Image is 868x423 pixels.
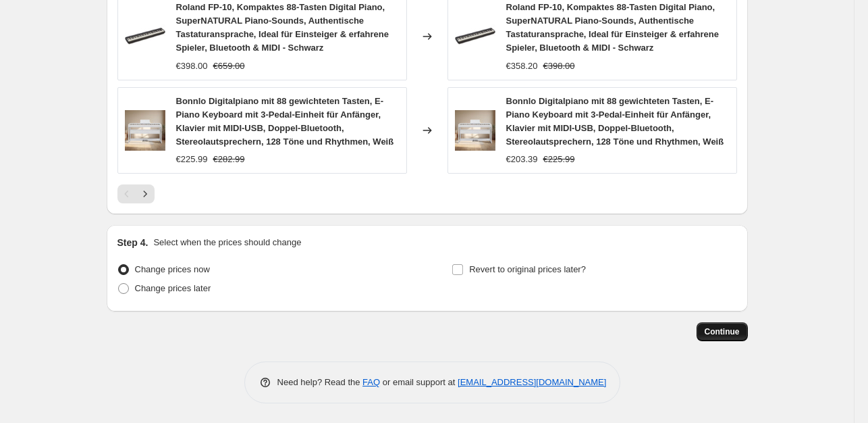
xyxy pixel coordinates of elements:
[213,153,245,166] strike: €282.99
[458,377,606,387] a: [EMAIL_ADDRESS][DOMAIN_NAME]
[277,377,363,387] span: Need help? Read the
[506,153,538,166] div: €203.39
[362,377,380,387] a: FAQ
[176,2,389,53] span: Roland FP-10, Kompaktes 88-Tasten Digital Piano, SuperNATURAL Piano-Sounds, Authentische Tastatur...
[455,16,495,57] img: 616VlTP6aPL_80x.jpg
[117,236,148,249] h2: Step 4.
[543,153,575,166] strike: €225.99
[125,110,165,151] img: 61FoyraZ28L_80x.jpg
[469,264,586,274] span: Revert to original prices later?
[380,377,458,387] span: or email support at
[506,2,719,53] span: Roland FP-10, Kompaktes 88-Tasten Digital Piano, SuperNATURAL Piano-Sounds, Authentische Tastatur...
[213,59,245,73] strike: €659.00
[153,236,301,249] p: Select when the prices should change
[455,110,495,151] img: 61FoyraZ28L_80x.jpg
[135,264,210,274] span: Change prices now
[705,326,740,337] span: Continue
[176,96,394,147] span: Bonnlo Digitalpiano mit 88 gewichteten Tasten, E-Piano Keyboard mit 3-Pedal-Einheit für Anfänger,...
[125,16,165,57] img: 616VlTP6aPL_80x.jpg
[506,59,538,73] div: €358.20
[117,184,155,203] nav: Pagination
[543,59,575,73] strike: €398.00
[136,184,155,203] button: Next
[176,59,208,73] div: €398.00
[506,96,724,147] span: Bonnlo Digitalpiano mit 88 gewichteten Tasten, E-Piano Keyboard mit 3-Pedal-Einheit für Anfänger,...
[176,153,208,166] div: €225.99
[135,283,211,293] span: Change prices later
[697,322,748,341] button: Continue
